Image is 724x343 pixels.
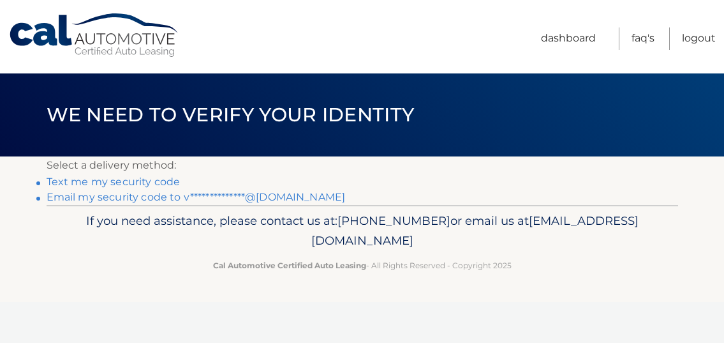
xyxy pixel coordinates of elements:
p: If you need assistance, please contact us at: or email us at [55,211,670,252]
a: FAQ's [632,27,654,50]
p: - All Rights Reserved - Copyright 2025 [55,259,670,272]
a: Logout [682,27,716,50]
p: Select a delivery method: [47,156,678,174]
a: Cal Automotive [8,13,181,58]
span: [PHONE_NUMBER] [337,213,450,228]
span: We need to verify your identity [47,103,415,126]
a: Dashboard [541,27,596,50]
a: Text me my security code [47,176,181,188]
strong: Cal Automotive Certified Auto Leasing [213,261,366,270]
